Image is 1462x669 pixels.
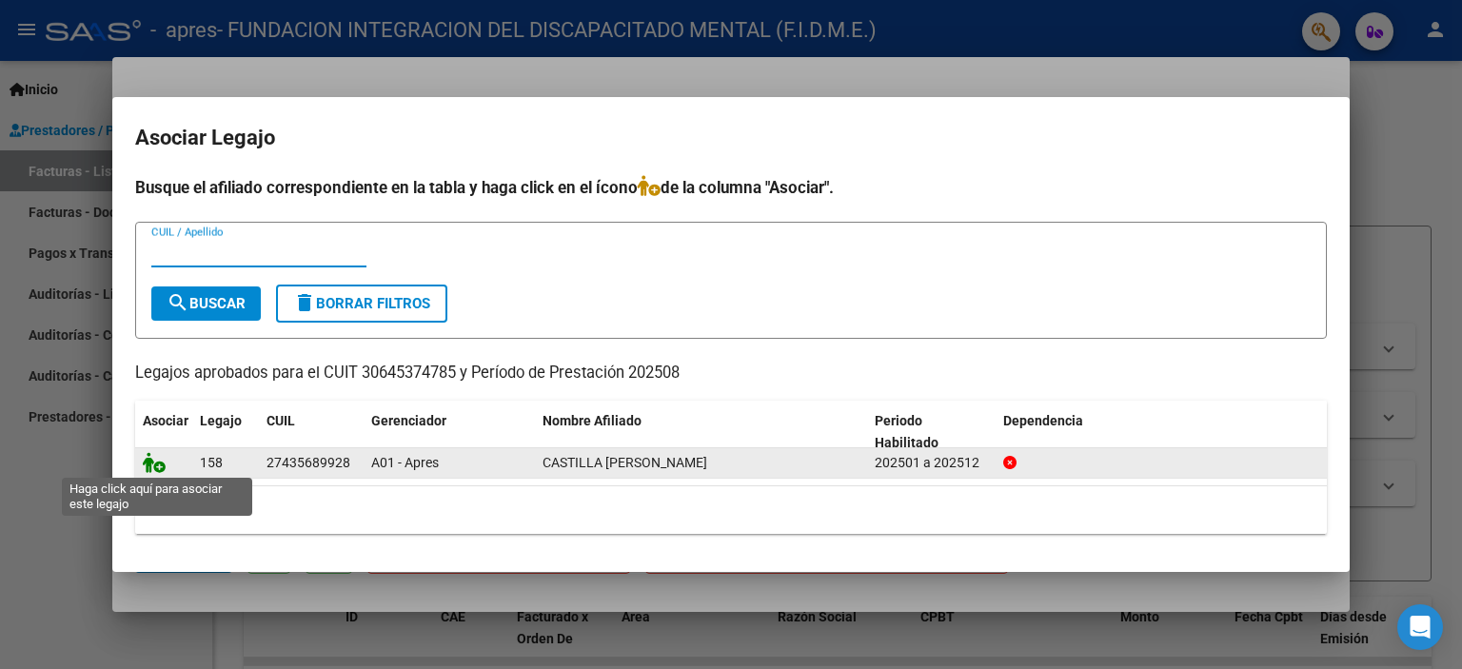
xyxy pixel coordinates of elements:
div: 27435689928 [267,452,350,474]
span: CUIL [267,413,295,428]
div: 202501 a 202512 [875,452,988,474]
span: Periodo Habilitado [875,413,938,450]
mat-icon: delete [293,291,316,314]
div: 1 registros [135,486,1327,534]
h4: Busque el afiliado correspondiente en la tabla y haga click en el ícono de la columna "Asociar". [135,175,1327,200]
datatable-header-cell: Periodo Habilitado [867,401,996,463]
span: Dependencia [1003,413,1083,428]
p: Legajos aprobados para el CUIT 30645374785 y Período de Prestación 202508 [135,362,1327,385]
datatable-header-cell: CUIL [259,401,364,463]
span: A01 - Apres [371,455,439,470]
datatable-header-cell: Asociar [135,401,192,463]
span: Gerenciador [371,413,446,428]
span: Borrar Filtros [293,295,430,312]
span: Buscar [167,295,246,312]
mat-icon: search [167,291,189,314]
span: 158 [200,455,223,470]
span: Nombre Afiliado [543,413,642,428]
div: Open Intercom Messenger [1397,604,1443,650]
button: Borrar Filtros [276,285,447,323]
datatable-header-cell: Dependencia [996,401,1328,463]
span: Legajo [200,413,242,428]
datatable-header-cell: Nombre Afiliado [535,401,867,463]
span: Asociar [143,413,188,428]
span: CASTILLA MELINA AGOSTINA [543,455,707,470]
datatable-header-cell: Legajo [192,401,259,463]
button: Buscar [151,286,261,321]
h2: Asociar Legajo [135,120,1327,156]
datatable-header-cell: Gerenciador [364,401,535,463]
